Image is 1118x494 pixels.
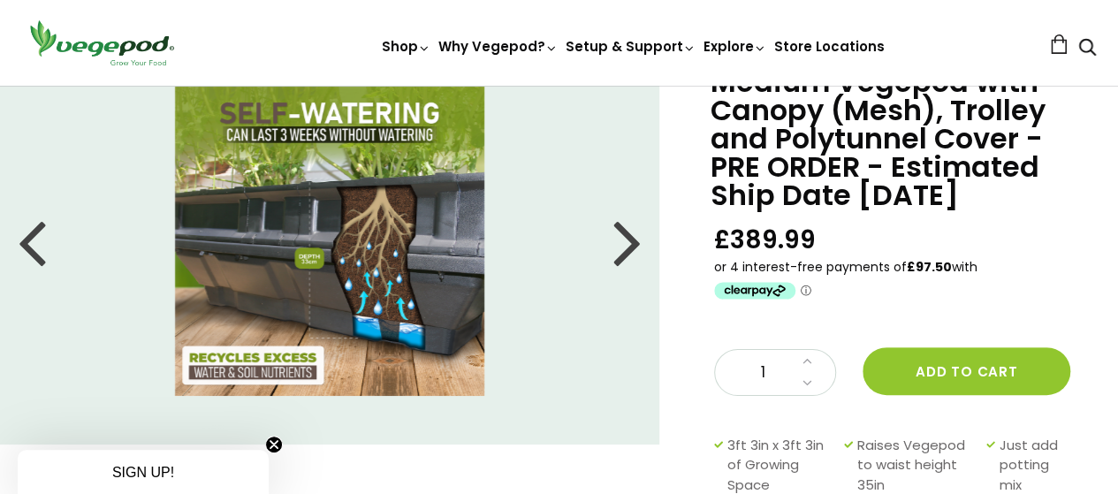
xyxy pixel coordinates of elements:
[566,37,696,56] a: Setup & Support
[18,450,269,494] div: SIGN UP!Close teaser
[704,37,767,56] a: Explore
[797,350,818,373] a: Increase quantity by 1
[1078,40,1096,58] a: Search
[175,87,484,396] img: Medium Vegepod with Canopy (Mesh), Trolley and Polytunnel Cover - PRE ORDER - Estimated Ship Date...
[438,37,559,56] a: Why Vegepod?
[797,372,818,395] a: Decrease quantity by 1
[711,68,1074,209] h1: Medium Vegepod with Canopy (Mesh), Trolley and Polytunnel Cover - PRE ORDER - Estimated Ship Date...
[863,347,1070,395] button: Add to cart
[382,37,431,56] a: Shop
[265,436,283,453] button: Close teaser
[112,465,174,480] span: SIGN UP!
[733,361,793,384] span: 1
[774,37,885,56] a: Store Locations
[714,224,816,256] span: £389.99
[22,18,181,68] img: Vegepod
